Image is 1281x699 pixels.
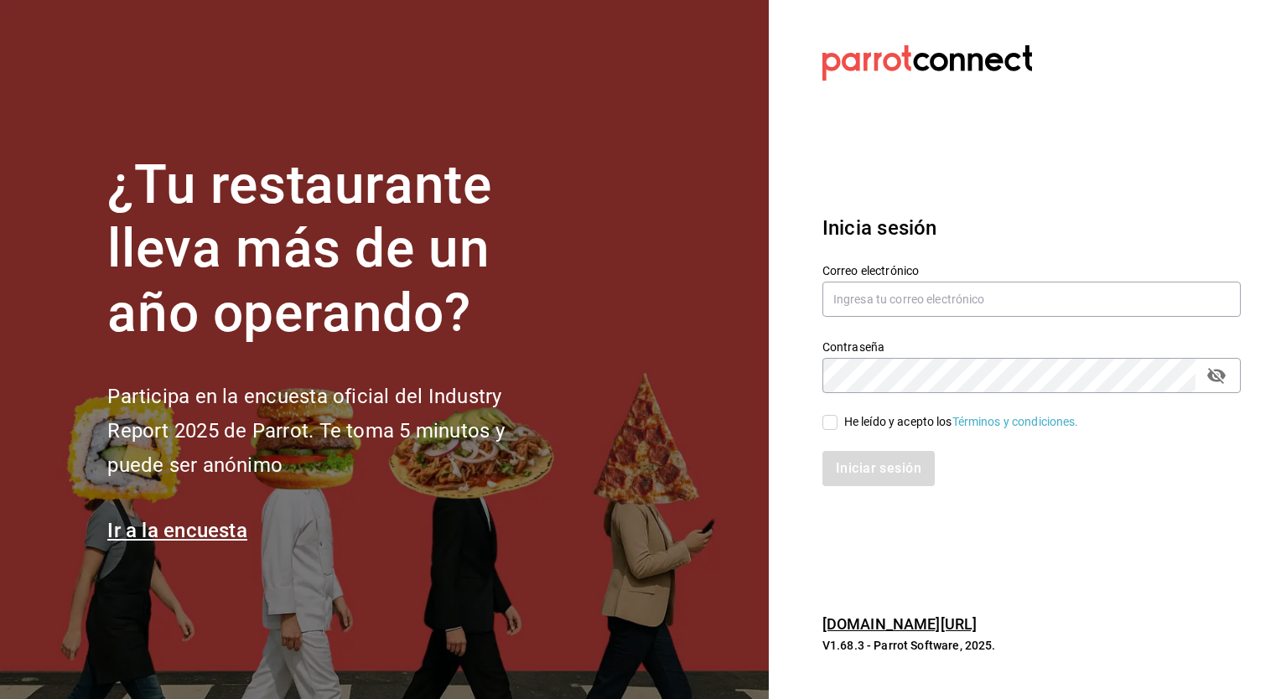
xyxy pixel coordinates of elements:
h2: Participa en la encuesta oficial del Industry Report 2025 de Parrot. Te toma 5 minutos y puede se... [107,380,560,482]
label: Correo electrónico [822,264,1241,276]
div: He leído y acepto los [844,413,1079,431]
a: Ir a la encuesta [107,519,247,542]
a: Términos y condiciones. [952,415,1079,428]
h3: Inicia sesión [822,213,1241,243]
a: [DOMAIN_NAME][URL] [822,615,977,633]
h1: ¿Tu restaurante lleva más de un año operando? [107,153,560,346]
button: passwordField [1202,361,1231,390]
input: Ingresa tu correo electrónico [822,282,1241,317]
label: Contraseña [822,340,1241,352]
p: V1.68.3 - Parrot Software, 2025. [822,637,1241,654]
